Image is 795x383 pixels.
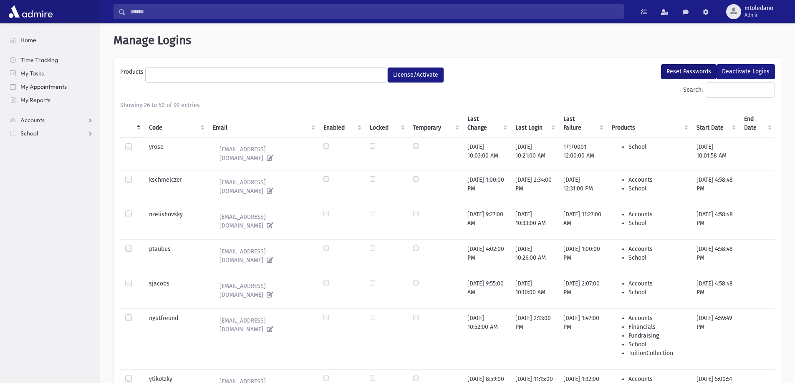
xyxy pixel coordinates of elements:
span: mtoledano [745,5,773,12]
a: My Appointments [3,80,100,93]
li: School [628,143,687,151]
label: Search: [683,83,775,98]
td: [DATE] 2:34:00 PM [510,170,558,205]
input: Search [126,4,623,19]
a: Time Tracking [3,53,100,67]
li: Accounts [628,314,687,323]
span: Time Tracking [20,56,58,64]
td: [DATE] 4:58:48 PM [692,205,739,239]
td: [DATE] 2:07:00 PM [558,274,607,308]
a: School [3,127,100,140]
td: [DATE] 1:00:00 PM [558,239,607,274]
span: My Tasks [20,70,44,77]
li: TuitionCollection [628,349,687,358]
li: Financials [628,323,687,331]
a: [EMAIL_ADDRESS][DOMAIN_NAME] [213,245,314,267]
a: [EMAIL_ADDRESS][DOMAIN_NAME] [213,314,314,336]
li: School [628,253,687,262]
a: Home [3,33,100,47]
li: Fundraising [628,331,687,340]
a: [EMAIL_ADDRESS][DOMAIN_NAME] [213,175,314,198]
h1: Manage Logins [114,33,782,48]
td: [DATE] 10:21:00 AM [510,137,558,170]
td: [DATE] 1:42:00 PM [558,308,607,369]
th: Products : activate to sort column ascending [607,110,692,138]
td: [DATE] 12:31:00 PM [558,170,607,205]
li: School [628,288,687,297]
li: Accounts [628,210,687,219]
th: Last Change : activate to sort column ascending [462,110,510,138]
span: My Reports [20,96,50,104]
span: Home [20,36,36,44]
li: Accounts [628,245,687,253]
td: [DATE] 1:00:00 PM [462,170,510,205]
td: [DATE] 10:52:00 AM [462,308,510,369]
th: Last Login : activate to sort column ascending [510,110,558,138]
button: License/Activate [388,68,444,83]
td: [DATE] 4:58:48 PM [692,274,739,308]
td: [DATE] 4:02:00 PM [462,239,510,274]
a: My Reports [3,93,100,107]
label: Products [120,68,145,79]
td: [DATE] 11:27:00 AM [558,205,607,239]
td: [DATE] 4:58:48 PM [692,170,739,205]
td: yrose [144,137,207,170]
td: [DATE] 9:55:00 AM [462,274,510,308]
button: Reset Passwords [661,64,717,79]
li: School [628,219,687,228]
button: Deactivate Logins [717,64,775,79]
td: ngutfreund [144,308,207,369]
th: Temporary : activate to sort column ascending [408,110,462,138]
td: [DATE] 10:10:00 AM [510,274,558,308]
span: School [20,130,38,137]
a: My Tasks [3,67,100,80]
a: [EMAIL_ADDRESS][DOMAIN_NAME] [213,210,314,233]
img: AdmirePro [7,3,55,20]
div: Showing 26 to 50 of 99 entries [120,101,775,110]
th: Code : activate to sort column ascending [144,110,207,138]
li: Accounts [628,175,687,184]
td: [DATE] 10:01:58 AM [692,137,739,170]
th: Locked : activate to sort column ascending [365,110,408,138]
td: sjacobs [144,274,207,308]
a: [EMAIL_ADDRESS][DOMAIN_NAME] [213,143,314,165]
td: 1/1/0001 12:00:00 AM [558,137,607,170]
a: [EMAIL_ADDRESS][DOMAIN_NAME] [213,279,314,302]
td: [DATE] 9:27:00 AM [462,205,510,239]
a: Accounts [3,113,100,127]
td: [DATE] 10:03:00 AM [462,137,510,170]
td: [DATE] 2:13:00 PM [510,308,558,369]
li: School [628,184,687,193]
th: : activate to sort column descending [120,110,144,138]
td: [DATE] 4:59:49 PM [692,308,739,369]
input: Search: [706,83,775,98]
th: Start Date : activate to sort column ascending [692,110,739,138]
li: Accounts [628,279,687,288]
td: [DATE] 10:26:00 AM [510,239,558,274]
td: kschmelczer [144,170,207,205]
td: [DATE] 10:33:00 AM [510,205,558,239]
th: End Date : activate to sort column ascending [739,110,775,138]
td: ptaubus [144,239,207,274]
td: nzelishovsky [144,205,207,239]
span: Accounts [20,116,45,124]
li: School [628,340,687,349]
span: Admin [745,12,773,18]
span: My Appointments [20,83,67,90]
th: Enabled : activate to sort column ascending [318,110,365,138]
th: Last Failure : activate to sort column ascending [558,110,607,138]
td: [DATE] 4:58:48 PM [692,239,739,274]
th: Email : activate to sort column ascending [208,110,319,138]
